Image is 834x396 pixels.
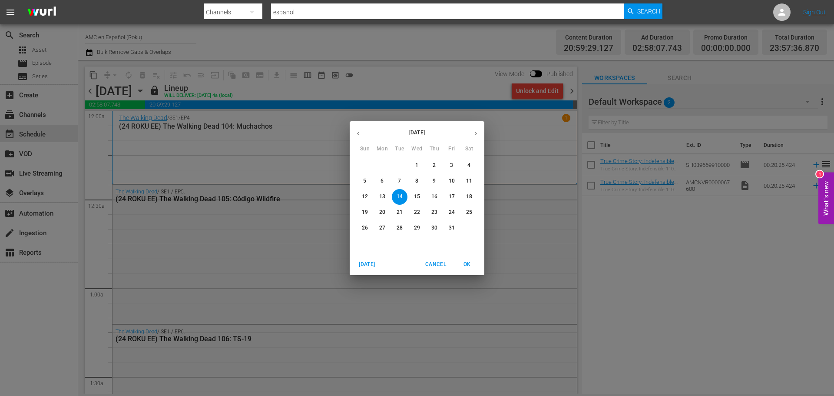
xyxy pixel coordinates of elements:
[381,177,384,185] p: 6
[357,205,373,220] button: 19
[362,224,368,232] p: 26
[353,257,381,272] button: [DATE]
[414,224,420,232] p: 29
[392,189,407,205] button: 14
[461,189,477,205] button: 18
[392,220,407,236] button: 28
[427,173,442,189] button: 9
[409,205,425,220] button: 22
[453,257,481,272] button: OK
[374,220,390,236] button: 27
[444,145,460,153] span: Fri
[415,162,418,169] p: 1
[449,193,455,200] p: 17
[461,158,477,173] button: 4
[392,173,407,189] button: 7
[415,177,418,185] p: 8
[425,260,446,269] span: Cancel
[5,7,16,17] span: menu
[409,189,425,205] button: 15
[431,193,437,200] p: 16
[409,220,425,236] button: 29
[362,193,368,200] p: 12
[379,193,385,200] p: 13
[367,129,467,136] p: [DATE]
[818,172,834,224] button: Open Feedback Widget
[357,220,373,236] button: 26
[21,2,63,23] img: ans4CAIJ8jUAAAAAAAAAAAAAAAAAAAAAAAAgQb4GAAAAAAAAAAAAAAAAAAAAAAAAJMjXAAAAAAAAAAAAAAAAAAAAAAAAgAT5G...
[357,260,377,269] span: [DATE]
[427,158,442,173] button: 2
[444,189,460,205] button: 17
[374,173,390,189] button: 6
[433,162,436,169] p: 2
[444,173,460,189] button: 10
[357,145,373,153] span: Sun
[431,209,437,216] p: 23
[397,209,403,216] p: 21
[374,145,390,153] span: Mon
[357,173,373,189] button: 5
[431,224,437,232] p: 30
[409,158,425,173] button: 1
[449,224,455,232] p: 31
[427,220,442,236] button: 30
[414,193,420,200] p: 15
[427,189,442,205] button: 16
[444,158,460,173] button: 3
[362,209,368,216] p: 19
[449,177,455,185] p: 10
[461,205,477,220] button: 25
[637,3,660,19] span: Search
[363,177,366,185] p: 5
[816,170,823,177] div: 1
[461,145,477,153] span: Sat
[444,220,460,236] button: 31
[449,209,455,216] p: 24
[409,145,425,153] span: Wed
[397,193,403,200] p: 14
[379,224,385,232] p: 27
[467,162,470,169] p: 4
[392,145,407,153] span: Tue
[357,189,373,205] button: 12
[444,205,460,220] button: 24
[397,224,403,232] p: 28
[422,257,450,272] button: Cancel
[803,9,826,16] a: Sign Out
[427,145,442,153] span: Thu
[457,260,477,269] span: OK
[433,177,436,185] p: 9
[414,209,420,216] p: 22
[450,162,453,169] p: 3
[466,193,472,200] p: 18
[398,177,401,185] p: 7
[379,209,385,216] p: 20
[374,205,390,220] button: 20
[427,205,442,220] button: 23
[466,209,472,216] p: 25
[461,173,477,189] button: 11
[466,177,472,185] p: 11
[392,205,407,220] button: 21
[409,173,425,189] button: 8
[374,189,390,205] button: 13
